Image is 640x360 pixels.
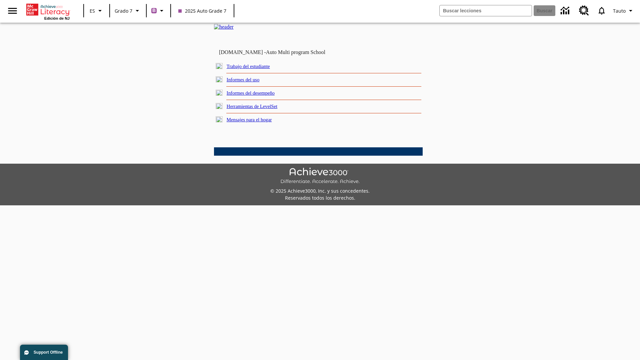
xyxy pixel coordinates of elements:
[86,5,107,17] button: Lenguaje: ES, Selecciona un idioma
[440,5,532,16] input: Buscar campo
[557,2,575,20] a: Centro de información
[3,1,22,21] button: Abrir el menú lateral
[216,76,223,82] img: plus.gif
[227,77,260,82] a: Informes del uso
[178,7,226,14] span: 2025 Auto Grade 7
[26,2,70,20] div: Portada
[219,49,342,55] td: [DOMAIN_NAME] -
[575,2,593,20] a: Centro de recursos, Se abrirá en una pestaña nueva.
[227,104,277,109] a: Herramientas de LevelSet
[280,168,360,185] img: Achieve3000 Differentiate Accelerate Achieve
[610,5,637,17] button: Perfil/Configuración
[227,117,272,122] a: Mensajes para el hogar
[112,5,144,17] button: Grado: Grado 7, Elige un grado
[152,6,156,15] span: B
[216,116,223,122] img: plus.gif
[90,7,95,14] span: ES
[227,64,270,69] a: Trabajo del estudiante
[266,49,325,55] nobr: Auto Multi program School
[613,7,626,14] span: Tauto
[34,350,63,355] span: Support Offline
[115,7,132,14] span: Grado 7
[216,103,223,109] img: plus.gif
[593,2,610,19] a: Notificaciones
[216,63,223,69] img: plus.gif
[44,16,70,20] span: Edición de NJ
[227,90,275,96] a: Informes del desempeño
[216,90,223,96] img: plus.gif
[20,345,68,360] button: Support Offline
[214,24,234,30] img: header
[149,5,168,17] button: Boost El color de la clase es morado/púrpura. Cambiar el color de la clase.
